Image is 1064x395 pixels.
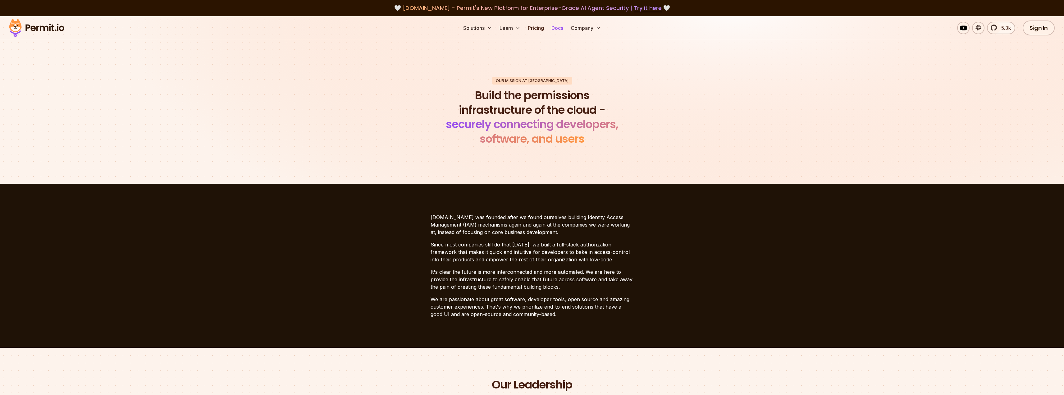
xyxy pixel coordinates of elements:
[431,214,634,236] p: [DOMAIN_NAME] was founded after we found ourselves building Identity Access Management (IAM) mech...
[497,22,523,34] button: Learn
[403,4,662,12] span: [DOMAIN_NAME] - Permit's New Platform for Enterprise-Grade AI Agent Security |
[446,116,618,147] span: securely connecting developers, software, and users
[634,4,662,12] a: Try it here
[998,24,1011,32] span: 5.3k
[525,22,546,34] a: Pricing
[549,22,566,34] a: Docs
[492,378,572,392] h2: Our Leadership
[437,88,627,146] h1: Build the permissions infrastructure of the cloud -
[15,4,1049,12] div: 🤍 🤍
[431,241,634,263] p: Since most companies still do that [DATE], we built a full-stack authorization framework that mak...
[492,77,572,85] div: Our mission at [GEOGRAPHIC_DATA]
[1023,21,1055,35] a: Sign In
[461,22,495,34] button: Solutions
[568,22,603,34] button: Company
[431,296,634,318] p: We are passionate about great software, developer tools, open source and amazing customer experie...
[6,17,67,39] img: Permit logo
[987,22,1015,34] a: 5.3k
[431,268,634,291] p: It's clear the future is more interconnected and more automated. We are here to provide the infra...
